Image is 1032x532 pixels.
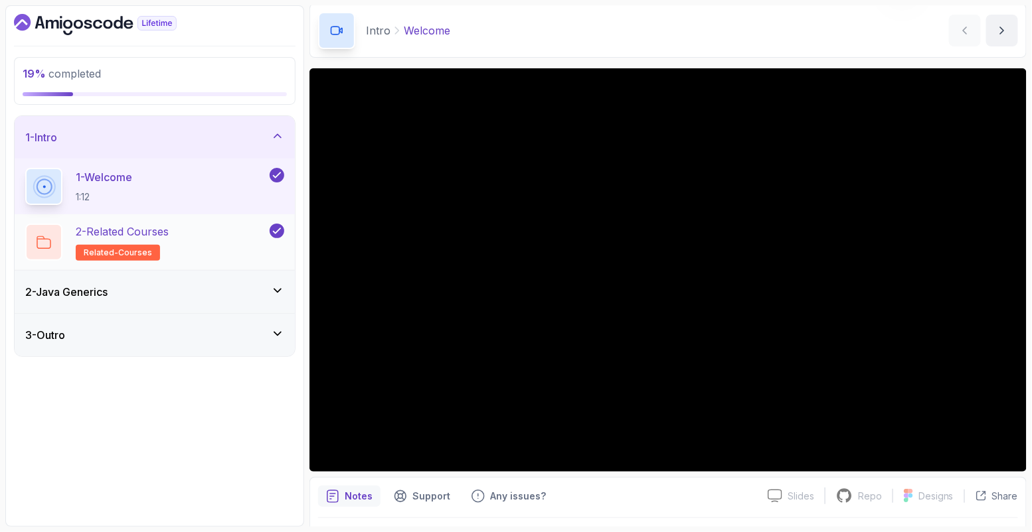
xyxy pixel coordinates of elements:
p: Share [992,490,1018,503]
button: Feedback button [464,486,554,507]
p: Welcome [404,23,450,38]
p: Slides [788,490,814,503]
button: notes button [318,486,381,507]
button: next content [986,15,1018,46]
button: 2-Related Coursesrelated-courses [25,224,284,261]
p: Any issues? [490,490,546,503]
h3: 3 - Outro [25,327,65,343]
iframe: 1 - Hi [309,68,1027,472]
p: Notes [345,490,373,503]
p: Intro [366,23,390,38]
span: related-courses [84,247,152,258]
button: 1-Intro [15,116,295,159]
p: 1 - Welcome [76,169,132,185]
button: 1-Welcome1:12 [25,168,284,205]
button: Share [964,490,1018,503]
button: 3-Outro [15,314,295,356]
button: Support button [386,486,458,507]
p: Support [412,490,450,503]
span: completed [23,67,101,80]
span: 19 % [23,67,46,80]
button: 2-Java Generics [15,271,295,313]
p: Repo [858,490,882,503]
h3: 2 - Java Generics [25,284,108,300]
p: 2 - Related Courses [76,224,169,239]
a: Dashboard [14,14,207,35]
p: Designs [918,490,954,503]
h3: 1 - Intro [25,129,57,145]
button: previous content [949,15,981,46]
p: 1:12 [76,190,132,204]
